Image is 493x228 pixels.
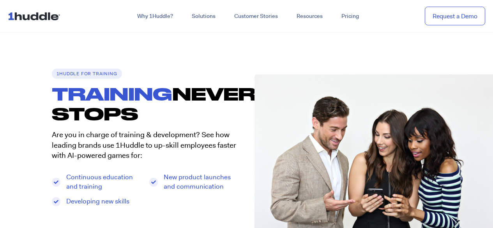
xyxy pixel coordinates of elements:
[182,9,225,23] a: Solutions
[52,69,122,79] h6: 1Huddle for TRAINING
[162,173,239,191] span: New product launches and communication
[64,197,129,206] span: Developing new skills
[425,7,485,26] a: Request a Demo
[64,173,141,191] span: Continuous education and training
[8,9,64,23] img: ...
[225,9,287,23] a: Customer Stories
[52,84,247,124] h1: NEVER STOPS
[332,9,368,23] a: Pricing
[128,9,182,23] a: Why 1Huddle?
[52,130,239,161] p: Are you in charge of training & development? See how leading brands use 1Huddle to up-skill emplo...
[287,9,332,23] a: Resources
[52,83,172,104] span: TRAINING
